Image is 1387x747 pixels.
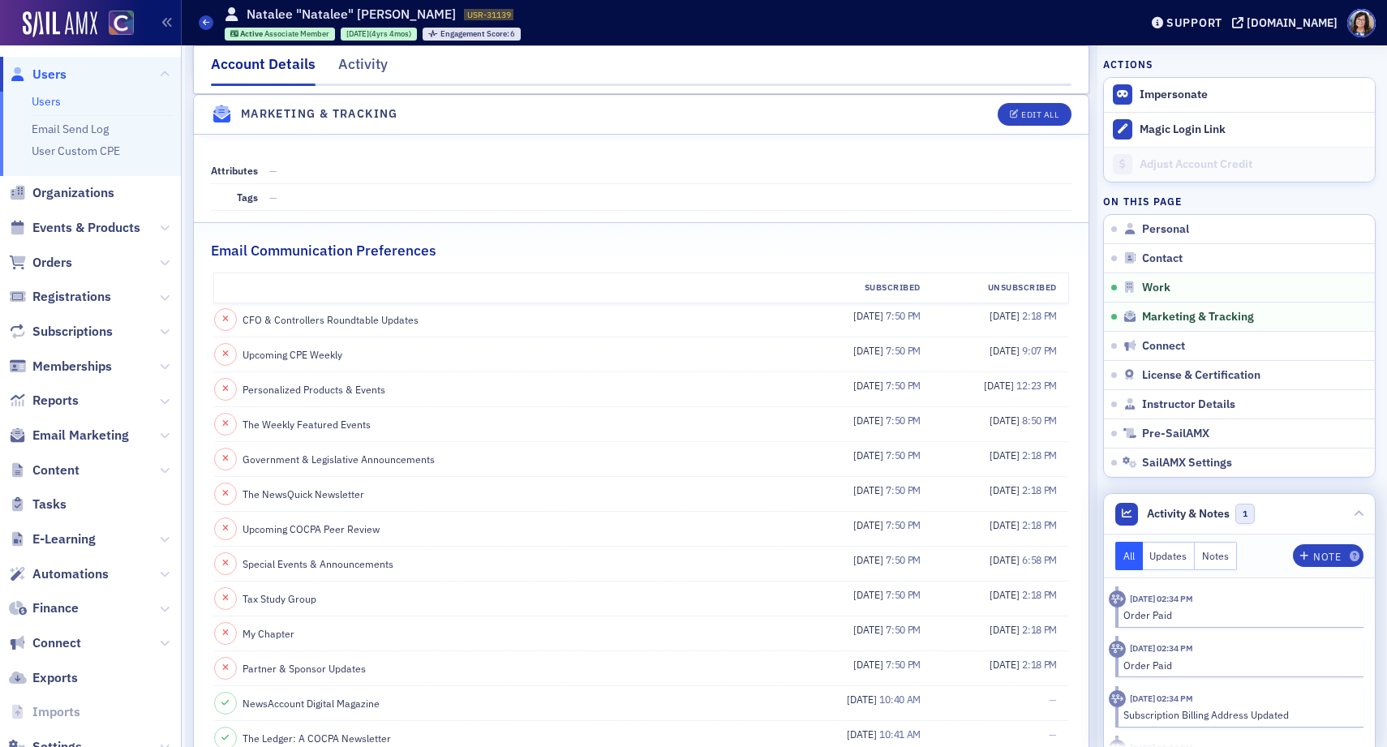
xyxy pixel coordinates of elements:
a: Reports [9,392,79,410]
span: Pre-SailAMX [1142,427,1209,441]
a: Tasks [9,496,67,513]
span: [DATE] [990,553,1022,566]
span: 2:18 PM [1022,483,1057,496]
a: Memberships [9,358,112,376]
div: Activity [1109,590,1126,607]
span: [DATE] [990,483,1022,496]
span: Automations [32,565,109,583]
h4: On this page [1103,194,1376,208]
span: 7:50 PM [886,658,921,671]
a: User Custom CPE [32,144,120,158]
span: E-Learning [32,530,96,548]
a: Connect [9,634,81,652]
div: Magic Login Link [1140,122,1367,137]
span: [DATE] [847,693,879,706]
span: 7:50 PM [886,588,921,601]
div: 2021-04-28 00:00:00 [341,28,417,41]
span: The NewsQuick Newsletter [243,487,364,501]
span: 9:07 PM [1022,344,1057,357]
span: Marketing & Tracking [1142,310,1254,324]
span: Attributes [211,164,258,177]
span: [DATE] [346,28,369,39]
a: View Homepage [97,11,134,38]
span: [DATE] [990,623,1022,636]
span: License & Certification [1142,368,1260,383]
span: Connect [32,634,81,652]
div: Unsubscribed [932,281,1068,294]
span: [DATE] [847,728,879,741]
span: 7:50 PM [886,483,921,496]
span: 8:50 PM [1022,414,1057,427]
span: My Chapter [243,626,294,641]
span: — [269,164,277,177]
a: Email Marketing [9,427,129,444]
div: Engagement Score: 6 [423,28,521,41]
div: Support [1166,15,1222,30]
span: Connect [1142,339,1185,354]
button: All [1115,542,1143,570]
div: Subscription Billing Address Updated [1123,707,1353,722]
span: 2:18 PM [1022,658,1057,671]
span: 2:18 PM [1022,518,1057,531]
span: 12:23 PM [1016,379,1057,392]
a: Active Associate Member [230,28,330,39]
span: Orders [32,254,72,272]
a: Subscriptions [9,323,113,341]
span: Upcoming CPE Weekly [243,347,342,362]
button: Note [1293,544,1363,567]
span: Memberships [32,358,112,376]
a: Adjust Account Credit [1104,147,1375,182]
span: SailAMX Settings [1142,456,1232,470]
span: 7:50 PM [886,623,921,636]
span: Events & Products [32,219,140,237]
a: Orders [9,254,72,272]
span: [DATE] [853,414,886,427]
span: Tags [237,191,258,204]
span: 7:50 PM [886,553,921,566]
a: E-Learning [9,530,96,548]
span: Personal [1142,222,1189,237]
span: [DATE] [853,449,886,462]
span: [DATE] [853,309,886,322]
button: Notes [1195,542,1237,570]
a: Users [32,94,61,109]
div: Order Paid [1123,658,1353,672]
span: NewsAccount Digital Magazine [243,696,380,711]
div: (4yrs 4mos) [346,28,411,39]
div: Adjust Account Credit [1140,157,1367,172]
span: [DATE] [990,309,1022,322]
span: 2:18 PM [1022,623,1057,636]
span: [DATE] [990,449,1022,462]
img: SailAMX [23,11,97,37]
div: Active: Active: Associate Member [225,28,336,41]
span: 7:50 PM [886,309,921,322]
span: Subscriptions [32,323,113,341]
time: 6/27/2025 02:34 PM [1130,642,1193,654]
span: [DATE] [853,553,886,566]
a: Email Send Log [32,122,109,136]
span: 1 [1235,504,1256,524]
span: CFO & Controllers Roundtable Updates [243,312,419,327]
span: 2:18 PM [1022,309,1057,322]
span: Tax Study Group [243,591,316,606]
span: Upcoming COCPA Peer Review [243,522,380,536]
span: Special Events & Announcements [243,556,393,571]
button: [DOMAIN_NAME] [1232,17,1343,28]
span: [DATE] [853,379,886,392]
span: Finance [32,599,79,617]
a: Automations [9,565,109,583]
img: SailAMX [109,11,134,36]
a: Organizations [9,184,114,202]
span: Partner & Sponsor Updates [243,661,366,676]
div: Activity [338,54,388,84]
span: USR-31139 [467,9,511,20]
span: Content [32,462,79,479]
time: 6/27/2025 02:34 PM [1130,593,1193,604]
div: Activity [1109,690,1126,707]
span: Personalized Products & Events [243,382,385,397]
span: [DATE] [984,379,1016,392]
div: Activity [1109,641,1126,658]
span: 7:50 PM [886,414,921,427]
span: — [1049,728,1057,741]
